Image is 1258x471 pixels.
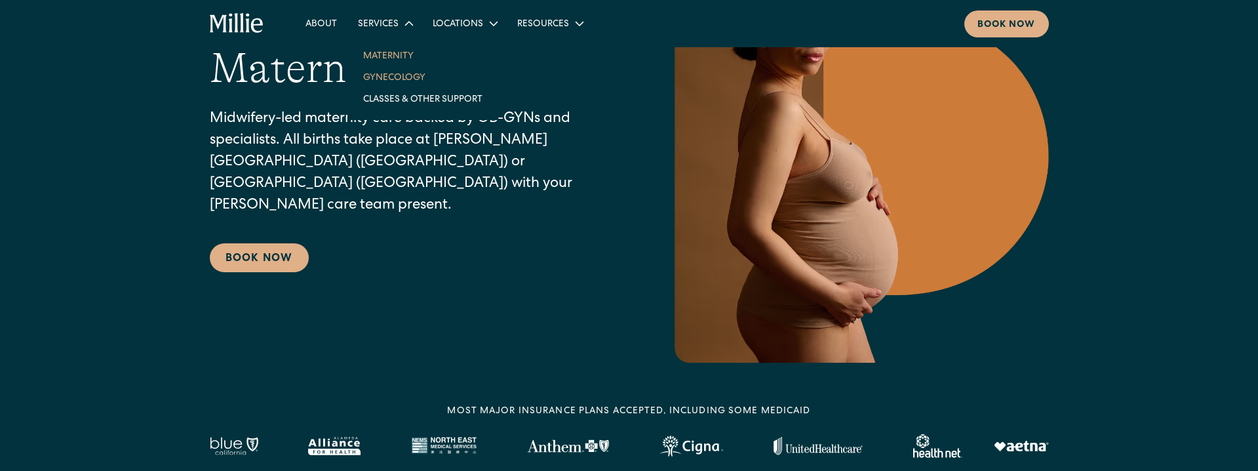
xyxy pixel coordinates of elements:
nav: Services [347,34,498,120]
a: home [210,13,264,34]
a: Gynecology [353,66,493,88]
img: Healthnet logo [913,434,962,458]
div: Services [347,12,422,34]
a: Maternity [353,45,493,66]
div: Resources [507,12,593,34]
img: Aetna logo [994,441,1049,451]
img: United Healthcare logo [774,437,863,455]
img: Blue California logo [210,437,258,455]
a: Book now [964,10,1049,37]
a: About [295,12,347,34]
a: Book Now [210,243,309,272]
div: Locations [433,18,483,31]
div: MOST MAJOR INSURANCE PLANS ACCEPTED, INCLUDING some MEDICAID [447,405,810,419]
div: Resources [517,18,569,31]
img: North East Medical Services logo [411,437,477,455]
img: Anthem Logo [527,440,609,453]
h1: Maternity [210,43,396,94]
a: Classes & Other Support [353,88,493,110]
div: Locations [422,12,507,34]
div: Book now [977,18,1036,32]
div: Services [358,18,399,31]
p: Midwifery-led maternity care backed by OB-GYNs and specialists. All births take place at [PERSON_... [210,109,614,217]
img: Alameda Alliance logo [308,437,360,455]
img: Cigna logo [659,436,723,457]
